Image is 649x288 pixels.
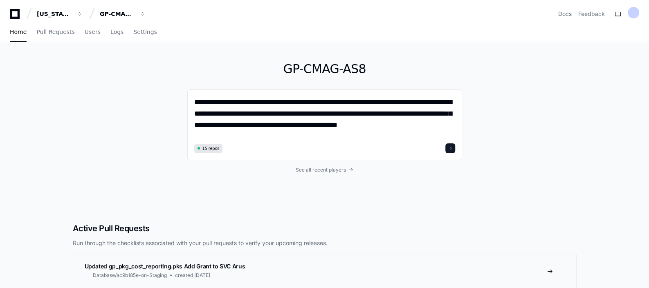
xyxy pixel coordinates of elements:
a: Docs [558,10,572,18]
button: GP-CMAG-AS8 [97,7,149,21]
span: 15 repos [202,145,220,152]
button: Feedback [578,10,605,18]
span: created [DATE] [175,272,210,279]
span: Pull Requests [36,29,74,34]
span: Users [85,29,101,34]
a: Settings [133,23,157,42]
span: Home [10,29,27,34]
a: Logs [110,23,124,42]
span: Logs [110,29,124,34]
p: Run through the checklists associated with your pull requests to verify your upcoming releases. [73,239,577,247]
span: Database/ac9b185e-on-Staging [93,272,167,279]
h1: GP-CMAG-AS8 [187,62,462,76]
a: Pull Requests [36,23,74,42]
a: Home [10,23,27,42]
span: See all recent players [296,167,346,173]
span: Settings [133,29,157,34]
div: [US_STATE] Pacific [37,10,72,18]
a: Users [85,23,101,42]
h2: Active Pull Requests [73,223,577,234]
button: [US_STATE] Pacific [34,7,86,21]
a: See all recent players [187,167,462,173]
span: Updated gp_pkg_cost_reporting.pks Add Grant to SVC Arus [85,263,245,270]
div: GP-CMAG-AS8 [100,10,135,18]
